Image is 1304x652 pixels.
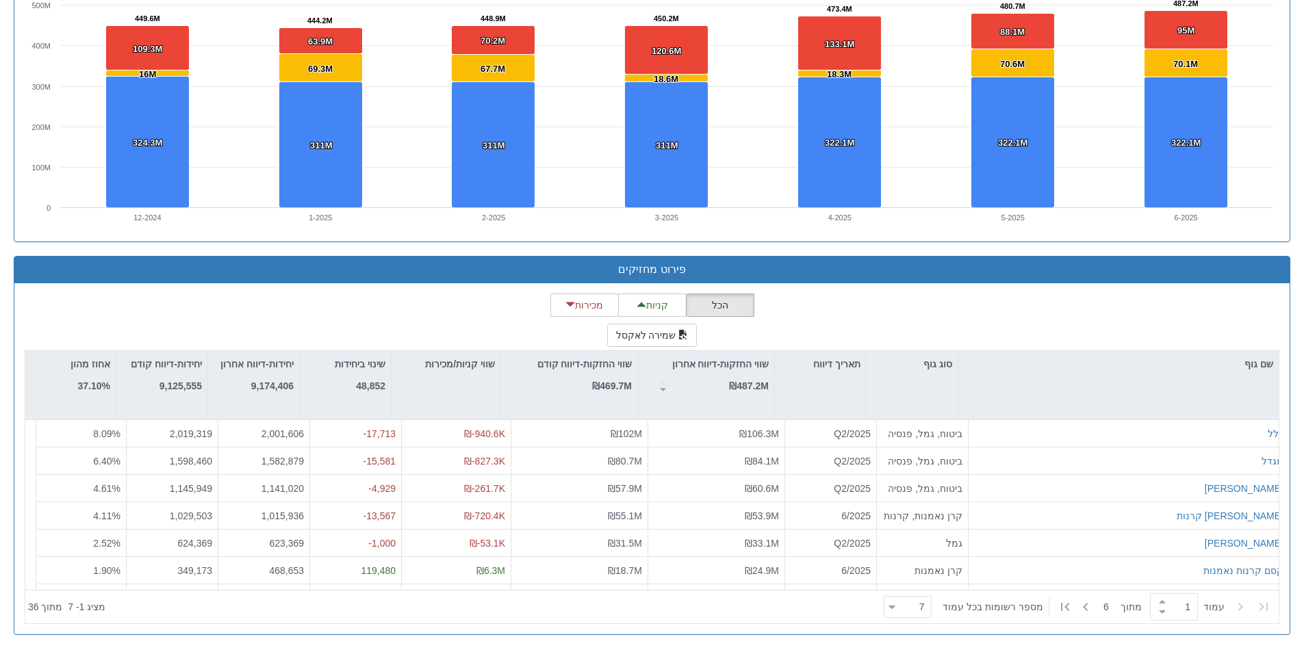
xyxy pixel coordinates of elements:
[745,537,779,548] span: ₪33.1M
[78,380,110,391] strong: 37.10%
[133,213,161,222] text: 12-2024
[310,140,333,151] tspan: 311M
[481,36,505,46] tspan: 70.2M
[159,380,202,391] strong: 9,125,555
[827,69,852,79] tspan: 18.3M
[618,294,687,317] button: קניות
[1000,27,1025,37] tspan: 88.1M
[131,356,202,371] p: יחידות-דיווח קודם
[133,44,162,54] tspan: 109.3M
[309,213,332,222] text: 1-2025
[316,427,396,441] div: -17,713
[1203,563,1283,577] div: קסם קרנות נאמנות
[42,536,120,549] div: 2.52 %
[791,481,871,495] div: Q2/2025
[1205,536,1283,549] button: [PERSON_NAME]
[791,454,871,467] div: Q2/2025
[470,537,505,548] span: ₪-53.1K
[655,213,678,222] text: 3-2025
[481,14,506,23] tspan: 448.9M
[608,564,642,575] span: ₪18.7M
[42,427,120,441] div: 8.09 %
[316,454,396,467] div: -15,581
[745,564,779,575] span: ₪24.9M
[308,36,333,47] tspan: 63.9M
[878,592,1276,622] div: ‏ מתוך
[828,213,852,222] text: 4-2025
[1103,600,1121,614] span: 6
[608,537,642,548] span: ₪31.5M
[132,508,212,522] div: 1,029,503
[316,563,396,577] div: 119,480
[882,536,962,549] div: גמל
[356,380,385,391] strong: 48,852
[791,563,871,577] div: 6/2025
[133,138,162,148] tspan: 324.3M
[592,380,632,391] strong: ₪469.7M
[31,123,51,131] text: 200M
[71,356,110,371] p: אחוז מהון
[656,140,678,151] tspan: 311M
[31,83,51,91] text: 300M
[1177,25,1194,36] tspan: 95M
[882,508,962,522] div: קרן נאמנות, קרנות סל
[139,69,156,79] tspan: 16M
[476,564,505,575] span: ₪6.3M
[1177,508,1283,522] button: [PERSON_NAME] קרנות
[739,428,779,439] span: ₪106.3M
[135,14,160,23] tspan: 449.6M
[608,482,642,493] span: ₪57.9M
[481,64,505,74] tspan: 67.7M
[537,356,632,371] p: שווי החזקות-דיווח קודם
[825,138,854,148] tspan: 322.1M
[308,64,333,74] tspan: 69.3M
[42,481,120,495] div: 4.61 %
[464,510,505,521] span: ₪-720.4K
[132,454,212,467] div: 1,598,460
[1262,454,1283,467] button: מגדל
[791,536,871,549] div: Q2/2025
[132,536,212,549] div: 624,369
[316,508,396,522] div: -13,567
[1173,59,1198,69] tspan: 70.1M
[654,14,679,23] tspan: 450.2M
[42,563,120,577] div: 1.90 %
[1000,2,1025,10] tspan: 480.7M
[132,563,212,577] div: 349,173
[132,427,212,441] div: 2,019,319
[335,356,385,371] p: שינוי ביחידות
[464,428,505,439] span: ₪-940.6K
[745,482,779,493] span: ₪60.6M
[224,536,304,549] div: 623,369
[652,46,681,56] tspan: 120.6M
[251,380,294,391] strong: 9,174,406
[316,536,396,549] div: -1,000
[882,454,962,467] div: ביטוח, גמל, פנסיה
[1268,427,1283,441] button: כלל
[31,164,51,172] text: 100M
[47,204,51,212] text: 0
[607,324,698,347] button: שמירה לאקסל
[998,138,1027,148] tspan: 322.1M
[686,294,754,317] button: הכל
[31,42,51,50] text: 400M
[224,508,304,522] div: 1,015,936
[1174,213,1197,222] text: 6-2025
[611,428,642,439] span: ₪102M
[882,481,962,495] div: ביטוח, גמל, פנסיה
[28,592,105,622] div: ‏מציג 1 - 7 ‏ מתוך 36
[943,600,1043,614] span: ‏מספר רשומות בכל עמוד
[672,356,769,371] p: שווי החזקות-דיווח אחרון
[882,563,962,577] div: קרן נאמנות
[483,140,505,151] tspan: 311M
[608,510,642,521] span: ₪55.1M
[464,482,505,493] span: ₪-261.7K
[1205,481,1283,495] button: [PERSON_NAME]
[729,380,769,391] strong: ₪487.2M
[25,263,1279,276] h3: פירוט מחזיקים
[224,481,304,495] div: 1,141,020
